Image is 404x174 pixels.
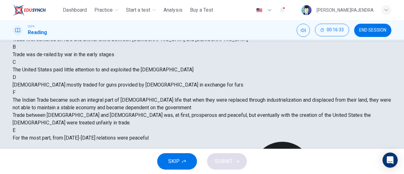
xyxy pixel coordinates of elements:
[28,29,47,36] h1: Reading
[13,97,391,111] span: The Indian Trade became such an integral part of [DEMOGRAPHIC_DATA] life that when they were repl...
[28,24,34,29] span: CEFR
[163,6,182,14] span: Analysis
[13,89,391,111] div: FThe Indian Trade became such an integral part of [DEMOGRAPHIC_DATA] life that when they were rep...
[161,4,185,16] button: Analysis
[13,43,391,58] div: BTrade was de-railed by war in the early stages
[315,24,349,37] div: Hide
[190,6,213,14] span: Buy a Test
[13,127,391,134] div: E
[13,43,391,51] div: B
[13,74,391,89] div: D[DEMOGRAPHIC_DATA] mostly traded for guns provided by [DEMOGRAPHIC_DATA] in exchange for furs
[13,74,391,81] div: D
[13,4,46,16] img: ELTC logo
[187,4,216,16] button: Buy a Test
[315,24,349,36] button: 00:16:33
[123,4,158,16] button: Start a test
[157,153,197,170] button: SKIP
[13,36,248,42] span: Trade first centered on furs and animal skins between [DEMOGRAPHIC_DATA] and [DEMOGRAPHIC_DATA]
[63,6,87,14] span: Dashboard
[13,127,391,142] div: EFor the most part, from [DATE]-[DATE] relations were peaceful
[359,28,386,33] span: END SESSION
[297,24,310,37] div: Mute
[13,112,371,126] span: Trade between [DEMOGRAPHIC_DATA] and [DEMOGRAPHIC_DATA] was, at first, prosperous and peaceful, b...
[94,6,113,14] span: Practice
[317,6,374,14] div: [PERSON_NAME]RAJENDRA
[13,82,243,88] span: [DEMOGRAPHIC_DATA] mostly traded for guns provided by [DEMOGRAPHIC_DATA] in exchange for furs
[327,27,344,33] span: 00:16:33
[168,157,180,166] span: SKIP
[13,4,60,16] a: ELTC logo
[92,4,121,16] button: Practice
[301,5,312,15] img: Profile picture
[13,58,391,74] div: CThe United States paid little attention to and exploited the [DEMOGRAPHIC_DATA]
[383,153,398,168] div: Open Intercom Messenger
[13,89,391,96] div: F
[13,58,391,66] div: C
[255,8,263,13] img: en
[13,51,114,57] span: Trade was de-railed by war in the early stages
[60,4,89,16] button: Dashboard
[13,135,149,141] span: For the most part, from [DATE]-[DATE] relations were peaceful
[13,67,193,73] span: The United States paid little attention to and exploited the [DEMOGRAPHIC_DATA]
[126,6,150,14] span: Start a test
[354,24,391,37] button: END SESSION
